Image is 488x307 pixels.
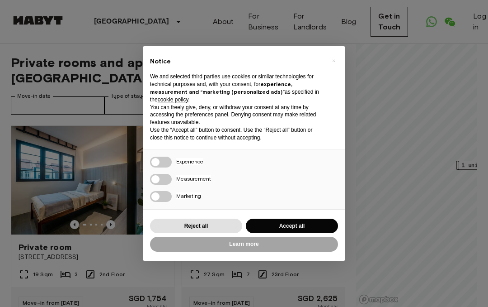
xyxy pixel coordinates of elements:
a: cookie policy [158,96,188,103]
p: Use the “Accept all” button to consent. Use the “Reject all” button or close this notice to conti... [150,126,324,142]
span: Marketing [176,192,201,199]
button: Accept all [246,219,338,234]
span: Measurement [176,175,211,182]
p: You can freely give, deny, or withdraw your consent at any time by accessing the preferences pane... [150,104,324,126]
button: Reject all [150,219,242,234]
span: × [332,55,335,66]
span: Experience [176,158,203,165]
h2: Notice [150,57,324,66]
button: Close this notice [326,53,341,68]
button: Learn more [150,237,338,252]
strong: experience, measurement and “marketing (personalized ads)” [150,81,292,95]
p: We and selected third parties use cookies or similar technologies for technical purposes and, wit... [150,73,324,103]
